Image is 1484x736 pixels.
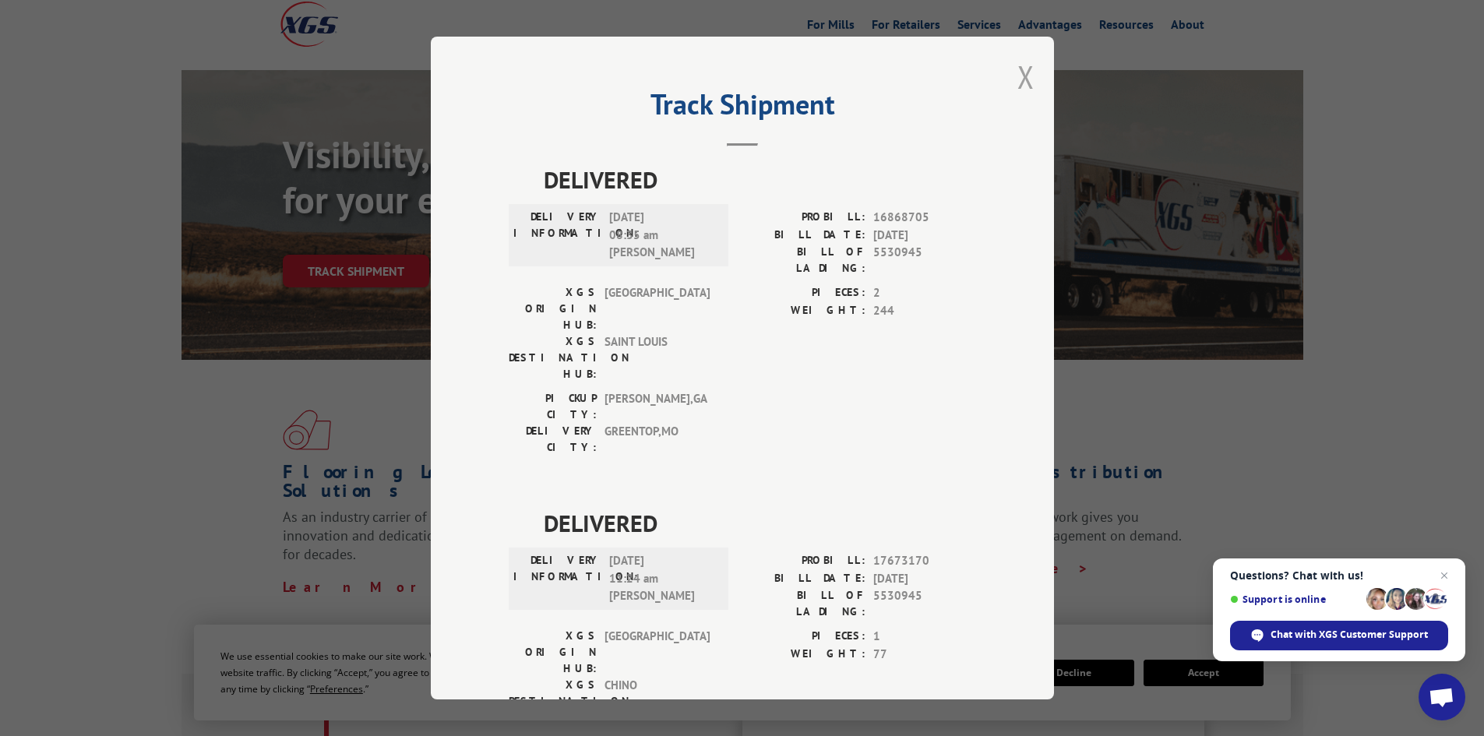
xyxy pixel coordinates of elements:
label: WEIGHT: [742,646,865,664]
span: 77 [873,646,976,664]
span: 5530945 [873,244,976,276]
div: Open chat [1419,674,1465,720]
span: 1 [873,628,976,646]
span: 16868705 [873,209,976,227]
span: Chat with XGS Customer Support [1271,628,1428,642]
label: BILL OF LADING: [742,244,865,276]
span: 2 [873,284,976,302]
span: [DATE] 08:35 am [PERSON_NAME] [609,209,714,262]
span: CHINO [605,677,710,726]
label: XGS ORIGIN HUB: [509,284,597,333]
span: [GEOGRAPHIC_DATA] [605,628,710,677]
span: [DATE] 11:24 am [PERSON_NAME] [609,552,714,605]
label: PICKUP CITY: [509,390,597,423]
span: [DATE] [873,227,976,245]
label: PIECES: [742,284,865,302]
label: BILL DATE: [742,570,865,588]
span: [DATE] [873,570,976,588]
label: WEIGHT: [742,302,865,320]
h2: Track Shipment [509,93,976,123]
span: 17673170 [873,552,976,570]
label: XGS DESTINATION HUB: [509,677,597,726]
button: Close modal [1017,56,1035,97]
span: DELIVERED [544,162,976,197]
label: DELIVERY INFORMATION: [513,552,601,605]
label: BILL OF LADING: [742,587,865,620]
span: [GEOGRAPHIC_DATA] [605,284,710,333]
span: 5530945 [873,587,976,620]
span: Questions? Chat with us! [1230,569,1448,582]
span: SAINT LOUIS [605,333,710,382]
div: Chat with XGS Customer Support [1230,621,1448,650]
span: Close chat [1435,566,1454,585]
label: XGS DESTINATION HUB: [509,333,597,382]
span: 244 [873,302,976,320]
label: DELIVERY CITY: [509,423,597,456]
span: Support is online [1230,593,1361,605]
span: GREENTOP , MO [605,423,710,456]
label: PROBILL: [742,552,865,570]
label: PROBILL: [742,209,865,227]
span: DELIVERED [544,505,976,541]
label: XGS ORIGIN HUB: [509,628,597,677]
span: [PERSON_NAME] , GA [605,390,710,423]
label: DELIVERY INFORMATION: [513,209,601,262]
label: BILL DATE: [742,227,865,245]
label: PIECES: [742,628,865,646]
